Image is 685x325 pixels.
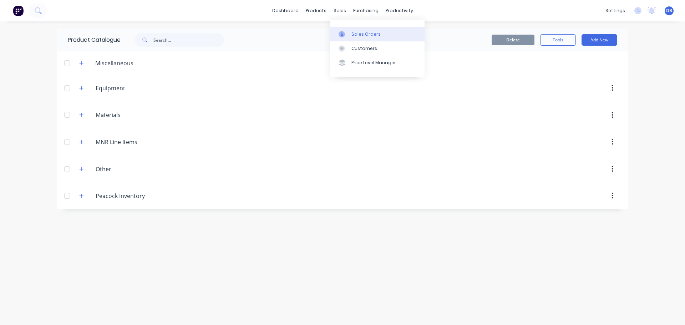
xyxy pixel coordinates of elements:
[351,45,377,52] div: Customers
[57,29,121,51] div: Product Catalogue
[153,33,224,47] input: Search...
[350,5,382,16] div: purchasing
[96,192,180,200] input: Enter category name
[330,5,350,16] div: sales
[90,59,139,67] div: Miscellaneous
[351,31,381,37] div: Sales Orders
[302,5,330,16] div: products
[330,56,425,70] a: Price Level Manager
[382,5,417,16] div: productivity
[666,7,672,14] span: DB
[96,84,180,92] input: Enter category name
[13,5,24,16] img: Factory
[492,35,534,45] button: Delete
[269,5,302,16] a: dashboard
[96,111,180,119] input: Enter category name
[96,138,180,146] input: Enter category name
[582,34,617,46] button: Add New
[96,165,180,173] input: Enter category name
[330,27,425,41] a: Sales Orders
[602,5,629,16] div: settings
[540,34,576,46] button: Tools
[330,41,425,56] a: Customers
[351,60,396,66] div: Price Level Manager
